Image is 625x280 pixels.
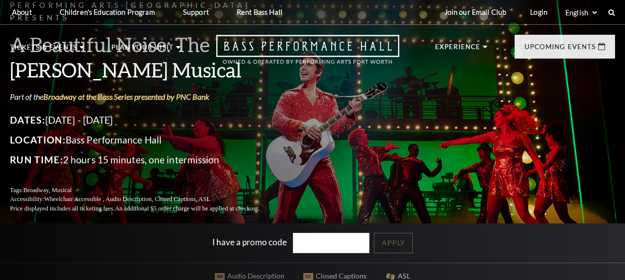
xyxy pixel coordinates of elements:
[10,114,45,126] span: Dates:
[563,8,599,17] select: Select:
[183,8,209,16] p: Support
[10,195,283,204] p: Accessibility:
[10,152,283,168] p: 2 hours 15 minutes, one intermission
[43,92,209,101] a: Broadway at the Bass Series presented by PNC Bank
[115,205,260,212] span: An additional $5 order charge will be applied at checkout.
[10,134,66,145] span: Location:
[10,186,283,195] p: Tags:
[10,132,283,148] p: Bass Performance Hall
[60,8,155,16] p: Children's Education Program
[10,154,63,165] span: Run Time:
[10,44,77,56] p: Tickets & Events
[212,237,287,247] label: I have a promo code
[10,91,283,102] p: Part of the
[10,204,283,213] p: Price displayed includes all ticketing fees.
[44,196,210,203] span: Wheelchair Accessible , Audio Description, Closed Captions, ASL
[23,187,72,194] span: Broadway, Musical
[10,112,283,128] p: [DATE] - [DATE]
[525,44,596,56] p: Upcoming Events
[237,8,282,16] p: Rent Bass Hall
[435,44,481,56] p: Experience
[111,44,174,56] p: Plan Your Visit
[12,8,32,16] p: About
